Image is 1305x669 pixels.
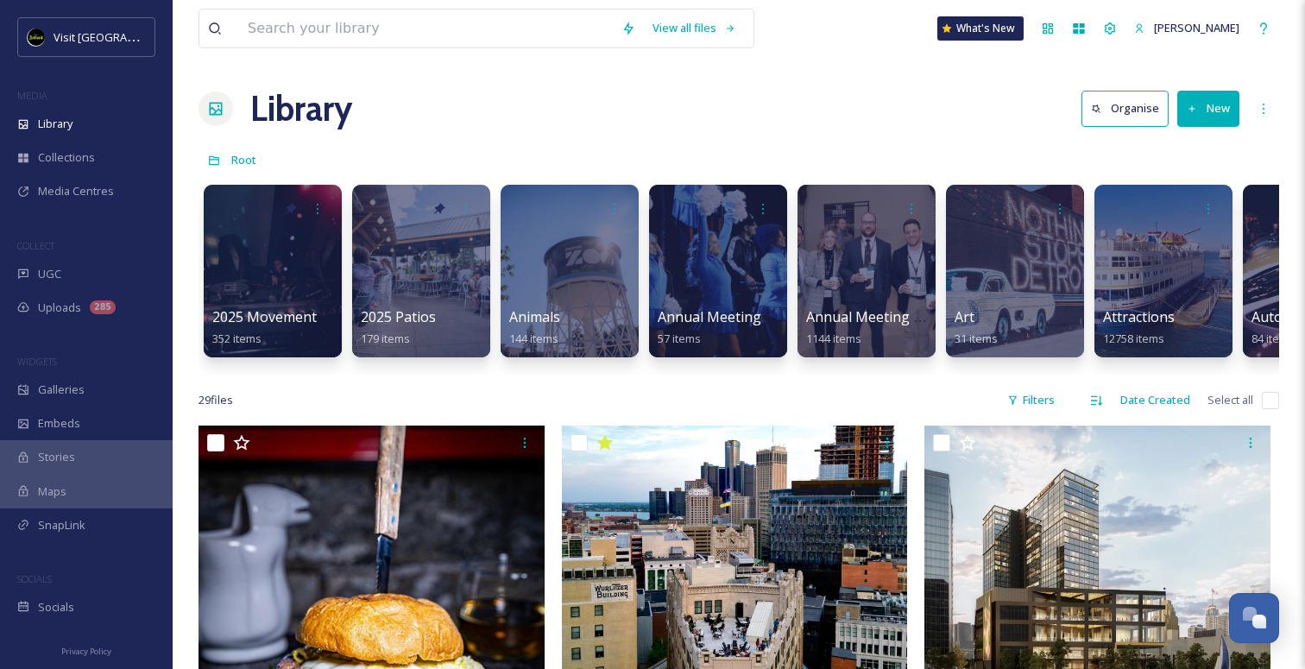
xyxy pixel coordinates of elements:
[199,392,233,408] span: 29 file s
[1229,593,1279,643] button: Open Chat
[509,331,558,346] span: 144 items
[1125,11,1248,45] a: [PERSON_NAME]
[361,307,436,326] span: 2025 Patios
[28,28,45,46] img: VISIT%20DETROIT%20LOGO%20-%20BLACK%20BACKGROUND.png
[212,331,262,346] span: 352 items
[212,309,317,346] a: 2025 Movement352 items
[1081,91,1177,126] a: Organise
[90,300,116,314] div: 285
[250,83,352,135] a: Library
[17,89,47,102] span: MEDIA
[658,307,761,326] span: Annual Meeting
[361,331,410,346] span: 179 items
[17,355,57,368] span: WIDGETS
[509,307,560,326] span: Animals
[38,266,61,282] span: UGC
[38,116,72,132] span: Library
[999,383,1063,417] div: Filters
[38,483,66,500] span: Maps
[644,11,745,45] a: View all files
[509,309,560,346] a: Animals144 items
[1177,91,1239,126] button: New
[1207,392,1253,408] span: Select all
[239,9,613,47] input: Search your library
[937,16,1024,41] a: What's New
[61,646,111,657] span: Privacy Policy
[361,309,436,346] a: 2025 Patios179 items
[806,331,861,346] span: 1144 items
[1103,309,1175,346] a: Attractions12758 items
[806,309,961,346] a: Annual Meeting (Eblast)1144 items
[1081,91,1169,126] button: Organise
[54,28,187,45] span: Visit [GEOGRAPHIC_DATA]
[1154,20,1239,35] span: [PERSON_NAME]
[38,382,85,398] span: Galleries
[658,331,701,346] span: 57 items
[38,599,74,615] span: Socials
[61,640,111,660] a: Privacy Policy
[38,449,75,465] span: Stories
[1112,383,1199,417] div: Date Created
[231,152,256,167] span: Root
[1103,307,1175,326] span: Attractions
[806,307,961,326] span: Annual Meeting (Eblast)
[38,300,81,316] span: Uploads
[38,517,85,533] span: SnapLink
[38,183,114,199] span: Media Centres
[955,307,974,326] span: Art
[955,331,998,346] span: 31 items
[955,309,998,346] a: Art31 items
[1251,331,1295,346] span: 84 items
[212,307,317,326] span: 2025 Movement
[38,149,95,166] span: Collections
[231,149,256,170] a: Root
[1103,331,1164,346] span: 12758 items
[17,572,52,585] span: SOCIALS
[38,415,80,432] span: Embeds
[658,309,761,346] a: Annual Meeting57 items
[17,239,54,252] span: COLLECT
